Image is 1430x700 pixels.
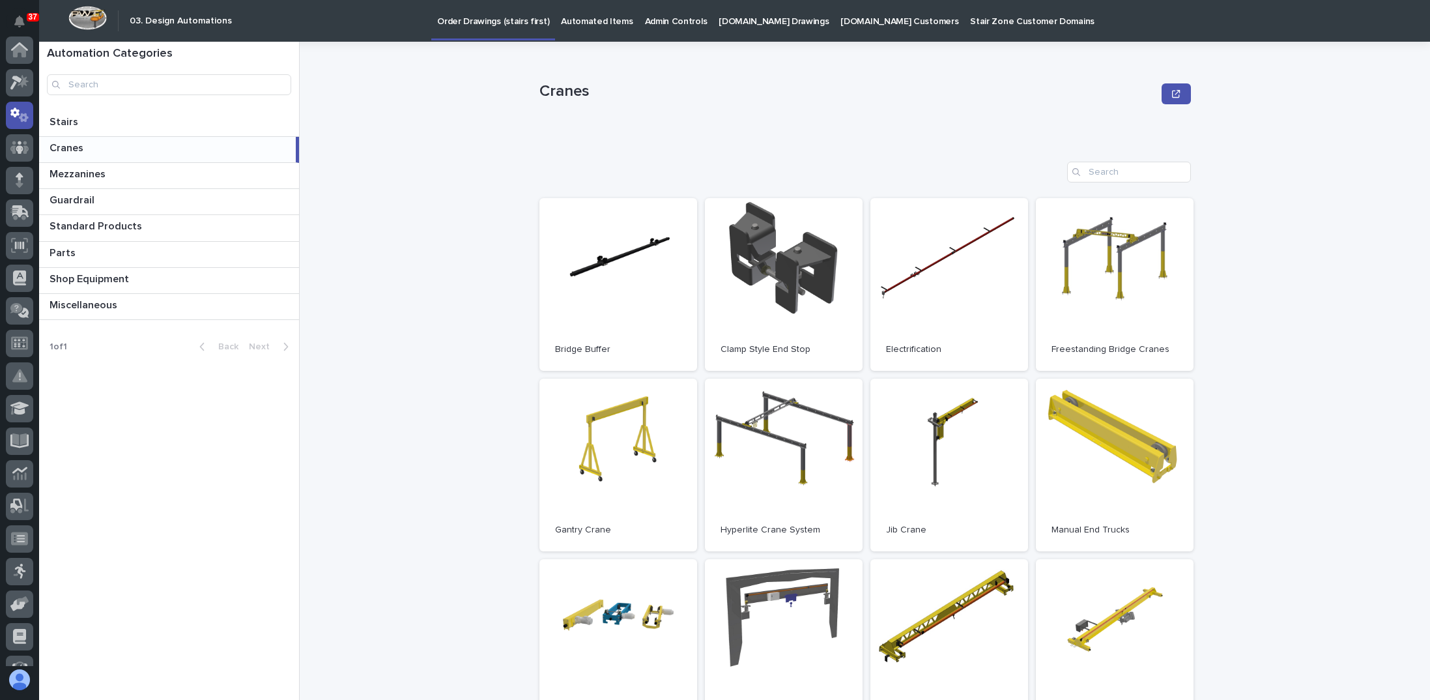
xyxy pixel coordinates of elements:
[705,379,863,551] a: Hyperlite Crane System
[16,16,33,36] div: Notifications37
[721,525,847,536] p: Hyperlite Crane System
[50,270,132,285] p: Shop Equipment
[721,344,847,355] p: Clamp Style End Stop
[39,242,299,268] a: PartsParts
[130,16,232,27] h2: 03. Design Automations
[50,166,108,181] p: Mezzanines
[886,344,1012,355] p: Electrification
[39,294,299,320] a: MiscellaneousMiscellaneous
[68,6,107,30] img: Workspace Logo
[50,297,120,312] p: Miscellaneous
[6,666,33,693] button: users-avatar
[29,12,37,22] p: 37
[244,341,299,353] button: Next
[47,74,291,95] input: Search
[886,525,1012,536] p: Jib Crane
[50,244,78,259] p: Parts
[539,82,1157,101] p: Cranes
[39,189,299,215] a: GuardrailGuardrail
[1067,162,1191,182] input: Search
[50,192,97,207] p: Guardrail
[39,331,78,363] p: 1 of 1
[555,525,681,536] p: Gantry Crane
[39,137,299,163] a: CranesCranes
[249,342,278,351] span: Next
[1051,344,1178,355] p: Freestanding Bridge Cranes
[50,113,81,128] p: Stairs
[1051,525,1178,536] p: Manual End Trucks
[705,198,863,371] a: Clamp Style End Stop
[539,198,697,371] a: Bridge Buffer
[47,47,291,61] h1: Automation Categories
[210,342,238,351] span: Back
[870,198,1028,371] a: Electrification
[6,8,33,35] button: Notifications
[1036,198,1194,371] a: Freestanding Bridge Cranes
[870,379,1028,551] a: Jib Crane
[50,218,145,233] p: Standard Products
[539,379,697,551] a: Gantry Crane
[189,341,244,353] button: Back
[39,111,299,137] a: StairsStairs
[39,215,299,241] a: Standard ProductsStandard Products
[39,268,299,294] a: Shop EquipmentShop Equipment
[555,344,681,355] p: Bridge Buffer
[39,163,299,189] a: MezzaninesMezzanines
[50,139,86,154] p: Cranes
[1036,379,1194,551] a: Manual End Trucks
